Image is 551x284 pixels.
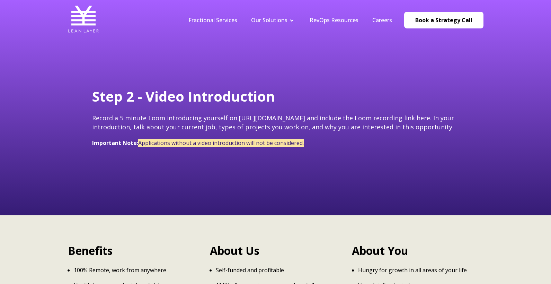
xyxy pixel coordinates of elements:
[74,266,199,274] p: 100% Remote, work from anywhere
[216,266,341,274] p: Self-funded and profitable
[210,243,341,259] h2: About Us
[372,16,392,24] a: Careers
[68,3,99,35] img: Lean Layer Logo
[188,16,237,24] a: Fractional Services
[138,139,304,147] span: Applications without a video introduction will not be considered.
[310,16,358,24] a: RevOps Resources
[358,266,483,274] p: Hungry for growth in all areas of your life
[251,16,287,24] a: Our Solutions
[68,243,199,259] h2: Benefits
[181,16,399,24] div: Navigation Menu
[404,12,483,28] a: Book a Strategy Call
[352,243,483,259] h2: About You
[92,139,138,147] span: Important Note:
[92,87,275,106] span: Step 2 - Video Introduction
[92,114,454,131] span: Record a 5 minute Loom introducing yourself on [URL][DOMAIN_NAME] and include the Loom recording ...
